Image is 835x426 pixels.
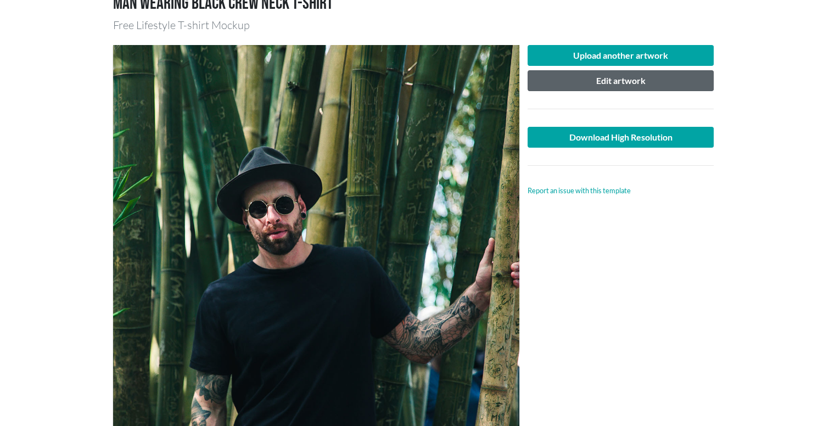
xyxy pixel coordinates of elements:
[528,127,714,148] a: Download High Resolution
[528,186,631,195] a: Report an issue with this template
[528,45,714,66] button: Upload another artwork
[113,19,722,32] h3: Free Lifestyle T-shirt Mockup
[528,70,714,91] button: Edit artwork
